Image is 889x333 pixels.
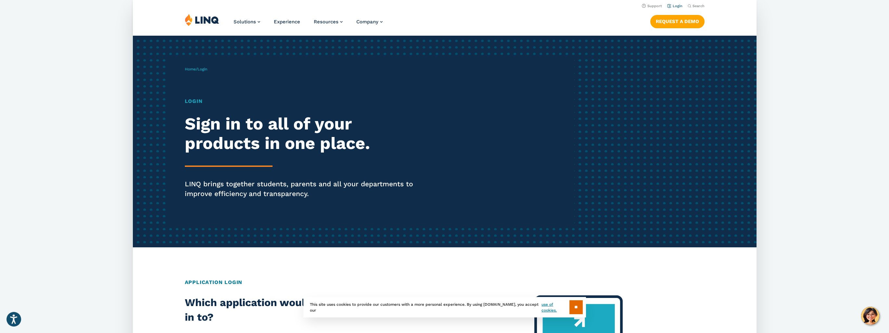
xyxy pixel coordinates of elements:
[234,19,256,25] span: Solutions
[541,302,569,313] a: use of cookies.
[185,278,705,286] h2: Application Login
[185,67,196,71] a: Home
[185,97,425,105] h1: Login
[687,4,704,8] button: Open Search Bar
[197,67,207,71] span: Login
[274,19,300,25] a: Experience
[185,67,207,71] span: /
[185,295,392,325] h2: Which application would you like to sign in to?
[861,307,879,325] button: Hello, have a question? Let’s chat.
[356,19,383,25] a: Company
[314,19,338,25] span: Resources
[650,14,704,28] nav: Button Navigation
[667,4,682,8] a: Login
[234,14,383,35] nav: Primary Navigation
[692,4,704,8] span: Search
[356,19,378,25] span: Company
[185,179,425,199] p: LINQ brings together students, parents and all your departments to improve efficiency and transpa...
[234,19,260,25] a: Solutions
[133,2,756,9] nav: Utility Navigation
[303,297,586,317] div: This site uses cookies to provide our customers with a more personal experience. By using [DOMAIN...
[185,114,425,153] h2: Sign in to all of your products in one place.
[185,14,219,26] img: LINQ | K‑12 Software
[641,4,662,8] a: Support
[650,15,704,28] a: Request a Demo
[314,19,343,25] a: Resources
